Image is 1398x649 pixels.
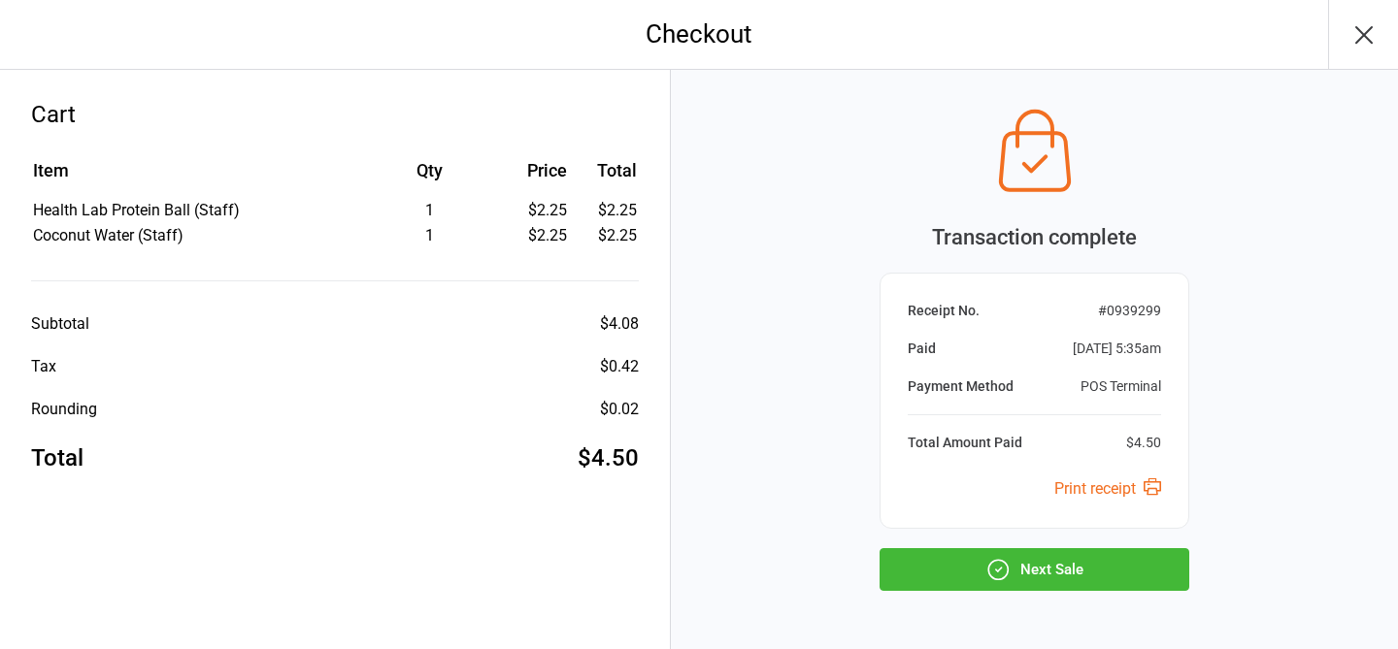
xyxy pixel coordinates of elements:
[1126,433,1161,453] div: $4.50
[880,548,1189,591] button: Next Sale
[600,398,639,421] div: $0.02
[575,199,638,222] td: $2.25
[908,339,936,359] div: Paid
[1073,339,1161,359] div: [DATE] 5:35am
[908,433,1022,453] div: Total Amount Paid
[1054,479,1161,498] a: Print receipt
[501,157,567,183] div: Price
[600,312,639,336] div: $4.08
[33,226,183,244] span: Coconut Water (Staff)
[578,440,639,475] div: $4.50
[880,221,1189,253] div: Transaction complete
[908,376,1014,397] div: Payment Method
[31,398,97,421] div: Rounding
[31,312,89,336] div: Subtotal
[501,199,567,222] div: $2.25
[31,97,639,132] div: Cart
[33,157,359,197] th: Item
[361,199,499,222] div: 1
[1098,301,1161,321] div: # 0939299
[575,224,638,247] td: $2.25
[1081,376,1161,397] div: POS Terminal
[501,224,567,247] div: $2.25
[361,157,499,197] th: Qty
[575,157,638,197] th: Total
[31,440,83,475] div: Total
[600,355,639,378] div: $0.42
[31,355,56,378] div: Tax
[33,201,240,219] span: Health Lab Protein Ball (Staff)
[361,224,499,247] div: 1
[908,301,980,321] div: Receipt No.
